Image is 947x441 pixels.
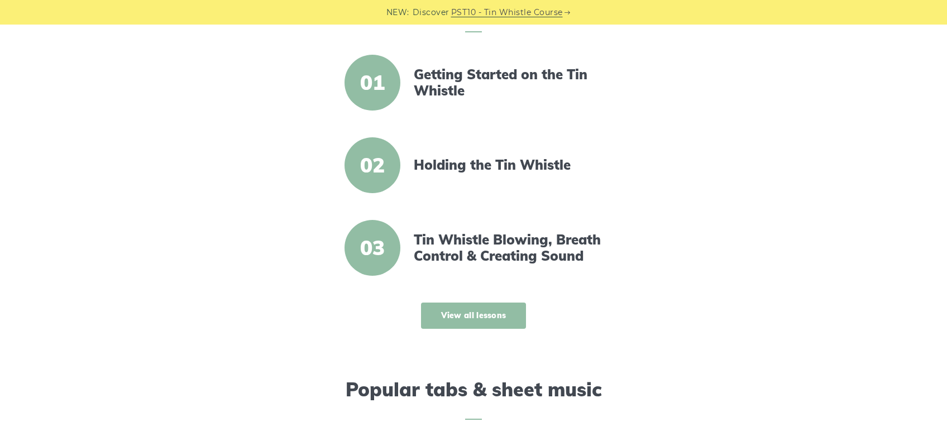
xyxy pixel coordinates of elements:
[421,303,527,329] a: View all lessons
[414,232,606,264] a: Tin Whistle Blowing, Breath Control & Creating Sound
[159,378,788,420] h2: Popular tabs & sheet music
[345,220,400,276] span: 03
[386,6,409,19] span: NEW:
[345,55,400,111] span: 01
[414,157,606,173] a: Holding the Tin Whistle
[345,137,400,193] span: 02
[451,6,563,19] a: PST10 - Tin Whistle Course
[414,66,606,99] a: Getting Started on the Tin Whistle
[413,6,449,19] span: Discover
